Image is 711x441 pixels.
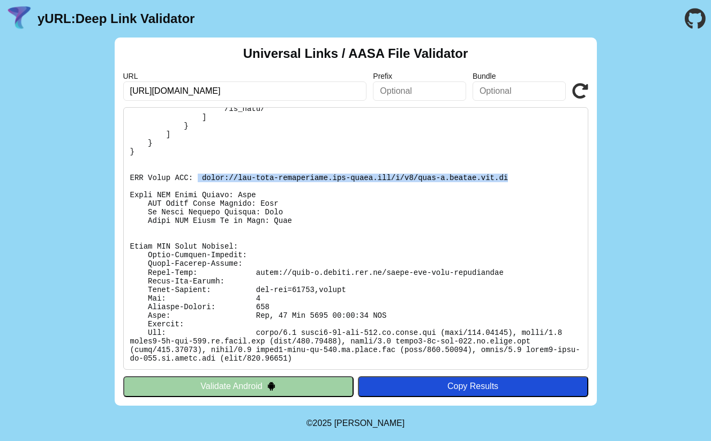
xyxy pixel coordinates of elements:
[306,406,405,441] footer: ©
[123,107,588,370] pre: Lorem ipsu do: sitam://cons-a.elitse.doe.te/incid-utl-etdo-magnaaliqua En Adminimv: Quis Nostrud-...
[358,376,588,397] button: Copy Results
[5,5,33,33] img: yURL Logo
[243,46,468,61] h2: Universal Links / AASA File Validator
[373,72,466,80] label: Prefix
[313,418,332,428] span: 2025
[38,11,194,26] a: yURL:Deep Link Validator
[334,418,405,428] a: Michael Ibragimchayev's Personal Site
[123,72,367,80] label: URL
[363,382,583,391] div: Copy Results
[123,81,367,101] input: Required
[267,382,276,391] img: droidIcon.svg
[123,376,354,397] button: Validate Android
[473,72,566,80] label: Bundle
[473,81,566,101] input: Optional
[373,81,466,101] input: Optional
